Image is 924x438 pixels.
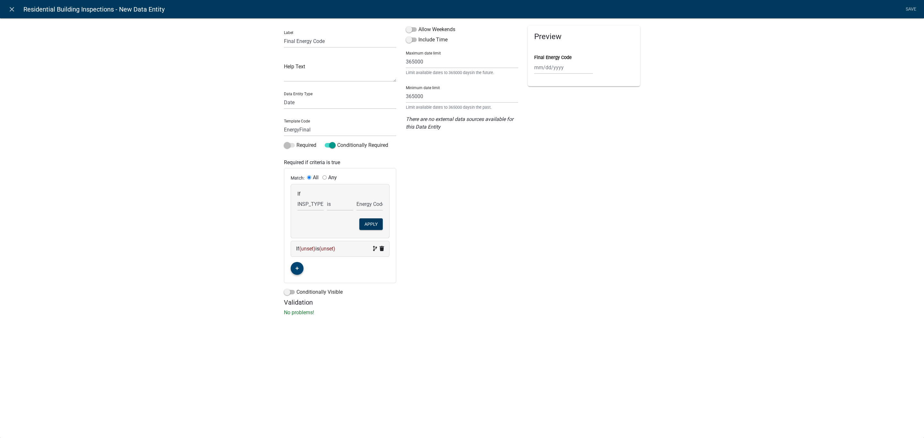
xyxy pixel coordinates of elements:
span: (unset) [299,246,315,252]
small: Limit available dates to 365000 day in the past. [406,104,518,110]
i: close [8,5,16,13]
span: s [469,70,472,75]
p: No problems! [284,309,640,316]
div: If is [296,245,384,253]
span: Match: [291,175,307,181]
h6: Required if criteria is true [284,159,386,165]
label: Any [328,175,337,180]
h5: Preview [534,32,634,41]
label: Final Energy Code [534,55,572,60]
button: Apply [359,218,383,230]
h5: Validation [284,299,640,306]
label: Allow Weekends [406,26,455,33]
small: Limit available dates to 365000 day in the future. [406,70,518,76]
input: mm/dd/yyyy [534,61,593,74]
a: Save [903,3,919,15]
label: Required [284,141,316,149]
span: s [469,105,472,110]
label: Include Time [406,36,448,44]
label: All [313,175,319,180]
label: Conditionally Required [325,141,388,149]
span: (unset) [319,246,335,252]
i: There are no external data sources available for this Data Entity [406,116,513,130]
label: Conditionally Visible [284,288,343,296]
span: Residential Building Inspections - New Data Entity [23,3,165,16]
label: If [297,191,301,197]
